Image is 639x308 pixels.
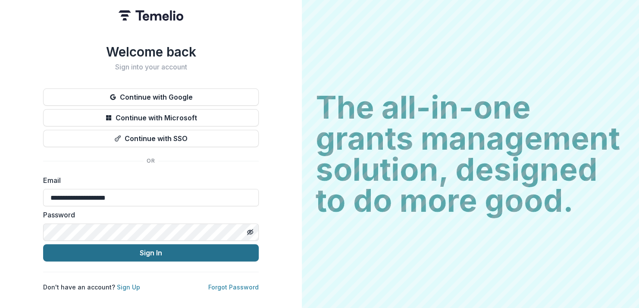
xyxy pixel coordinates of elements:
[43,109,259,126] button: Continue with Microsoft
[43,175,254,185] label: Email
[208,283,259,291] a: Forgot Password
[243,225,257,239] button: Toggle password visibility
[43,63,259,71] h2: Sign into your account
[43,88,259,106] button: Continue with Google
[43,210,254,220] label: Password
[43,283,140,292] p: Don't have an account?
[43,244,259,261] button: Sign In
[43,130,259,147] button: Continue with SSO
[119,10,183,21] img: Temelio
[43,44,259,60] h1: Welcome back
[117,283,140,291] a: Sign Up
